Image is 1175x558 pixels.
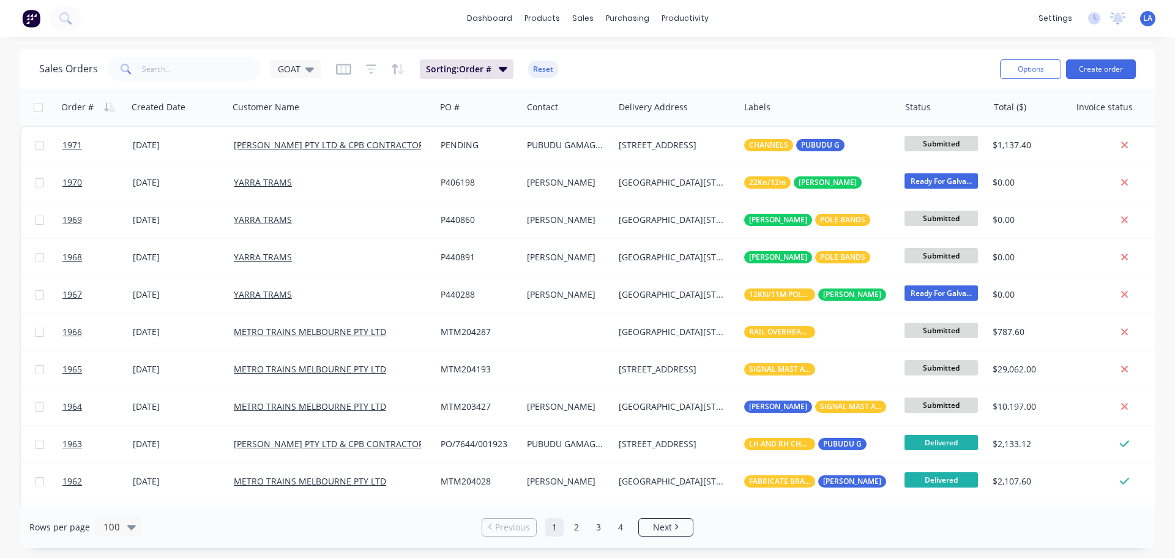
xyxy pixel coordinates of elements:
div: PENDING [441,139,513,151]
div: [STREET_ADDRESS] [619,139,729,151]
a: Page 2 [567,518,586,537]
div: [DATE] [133,438,224,450]
a: 1971 [62,127,133,164]
button: [PERSON_NAME]POLE BANDS [744,251,870,263]
div: [PERSON_NAME] [527,475,605,488]
div: [PERSON_NAME] [527,401,605,413]
div: sales [566,9,600,28]
span: POLE BANDS [820,214,865,226]
div: MTM204193 [441,363,513,375]
a: 1968 [62,239,133,276]
div: P440891 [441,251,513,263]
span: Submitted [905,136,978,151]
a: METRO TRAINS MELBOURNE PTY LTD [234,475,386,487]
a: YARRA TRAMS [234,214,292,225]
span: [PERSON_NAME] [823,288,881,301]
a: 1964 [62,388,133,425]
button: [PERSON_NAME]POLE BANDS [744,214,870,226]
span: Submitted [905,398,978,413]
div: MTM203427 [441,401,513,413]
div: [DATE] [133,214,224,226]
div: Created Date [132,101,185,113]
a: 1967 [62,276,133,313]
div: [STREET_ADDRESS] [619,438,729,450]
div: [DATE] [133,363,224,375]
div: Total ($) [994,101,1026,113]
div: Customer Name [233,101,299,113]
span: [PERSON_NAME] [823,475,881,488]
div: P440288 [441,288,513,301]
a: YARRA TRAMS [234,251,292,263]
div: [GEOGRAPHIC_DATA][STREET_ADDRESS] [619,326,729,338]
div: [GEOGRAPHIC_DATA][STREET_ADDRESS] [619,475,729,488]
div: PUBUDU GAMAGEDERA [527,438,605,450]
a: Next page [639,521,693,533]
div: [PERSON_NAME] [527,214,605,226]
button: Reset [528,61,558,78]
div: productivity [655,9,715,28]
span: 1965 [62,363,82,375]
a: METRO TRAINS MELBOURNE PTY LTD [234,363,386,375]
a: Page 4 [611,518,630,537]
div: $0.00 [993,251,1062,263]
div: Order # [61,101,94,113]
div: [PERSON_NAME] [527,176,605,189]
a: dashboard [461,9,518,28]
div: $10,197.00 [993,401,1062,413]
span: 1966 [62,326,82,338]
div: [DATE] [133,288,224,301]
button: Options [1000,59,1061,79]
span: 12KN/11M POLES [749,288,810,301]
button: [PERSON_NAME]SIGNAL MAST ASSEMBLY [744,401,886,413]
button: Sorting:Order # [420,59,513,79]
a: 1961 [62,500,133,537]
span: Submitted [905,211,978,226]
span: CHANNELS [749,139,788,151]
a: 1969 [62,202,133,238]
div: $787.60 [993,326,1062,338]
h1: Sales Orders [39,63,98,75]
span: FABRICATE BRACKETS [749,475,810,488]
a: [PERSON_NAME] PTY LTD & CPB CONTRACTORS PTY LTD [234,438,464,450]
div: [STREET_ADDRESS] [619,363,729,375]
div: [DATE] [133,176,224,189]
button: 12KN/11M POLES[PERSON_NAME] [744,288,886,301]
span: SIGNAL MAST ASSEMBLY [820,401,881,413]
span: Next [653,521,672,533]
div: [PERSON_NAME] [527,251,605,263]
div: [GEOGRAPHIC_DATA][STREET_ADDRESS] [619,176,729,189]
a: YARRA TRAMS [234,176,292,188]
div: Labels [744,101,770,113]
div: MTM204287 [441,326,513,338]
span: Submitted [905,248,978,263]
div: [DATE] [133,326,224,338]
div: P406198 [441,176,513,189]
span: 1970 [62,176,82,189]
span: SIGNAL MAST ASSEMBLY [749,363,810,375]
span: [PERSON_NAME] [749,251,807,263]
span: 1963 [62,438,82,450]
span: LH AND RH CHANNELS [749,438,810,450]
span: 1968 [62,251,82,263]
div: PO # [440,101,460,113]
span: Sorting: Order # [426,63,491,75]
div: products [518,9,566,28]
div: $0.00 [993,176,1062,189]
a: YARRA TRAMS [234,288,292,300]
span: LA [1143,13,1152,24]
ul: Pagination [477,518,698,537]
span: 1969 [62,214,82,226]
div: PO/7644/001923 [441,438,513,450]
span: GOAT [278,62,300,75]
div: [GEOGRAPHIC_DATA][STREET_ADDRESS] [619,288,729,301]
button: LH AND RH CHANNELSPUBUDU G [744,438,867,450]
img: Factory [22,9,40,28]
div: [DATE] [133,401,224,413]
span: 1971 [62,139,82,151]
div: Delivery Address [619,101,688,113]
span: Submitted [905,323,978,338]
a: Page 1 is your current page [545,518,564,537]
div: PUBUDU GAMAGEDERA [527,139,605,151]
button: CHANNELSPUBUDU G [744,139,845,151]
div: MTM204028 [441,475,513,488]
